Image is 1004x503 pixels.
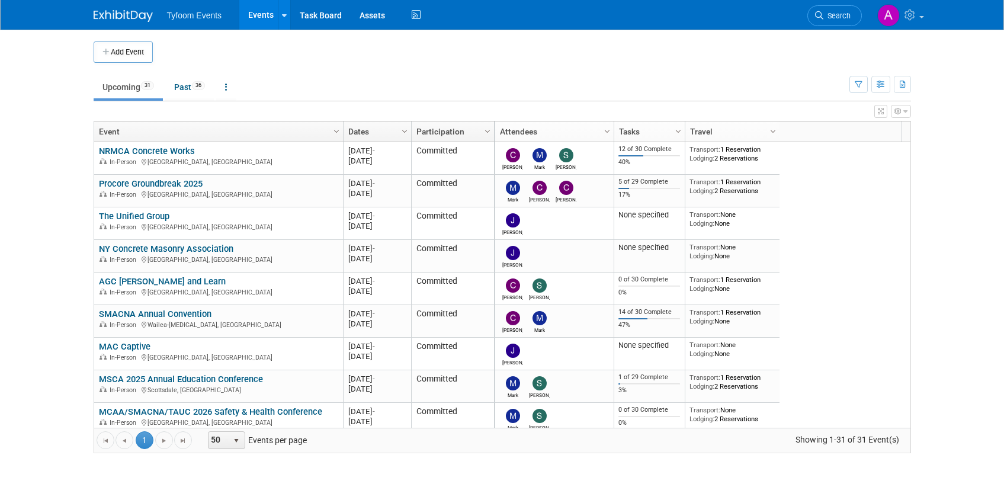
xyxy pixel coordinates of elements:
span: Transport: [689,341,720,349]
div: Steve Davis [529,293,550,300]
span: - [373,146,375,155]
img: In-Person Event [100,289,107,294]
a: Attendees [500,121,606,142]
span: - [373,244,375,253]
a: Participation [416,121,486,142]
span: Events per page [193,431,319,449]
span: Transport: [689,178,720,186]
span: 1 [136,431,153,449]
div: Chris Walker [502,325,523,333]
img: Chris Walker [506,311,520,325]
div: 0% [618,289,680,297]
img: Corbin Nelson [533,181,547,195]
img: Mark Nelson [533,148,547,162]
div: None specified [618,243,680,252]
div: [DATE] [348,417,406,427]
a: Tasks [619,121,677,142]
div: Scottsdale, [GEOGRAPHIC_DATA] [99,385,338,395]
div: [DATE] [348,221,406,231]
span: Search [823,11,851,20]
div: [GEOGRAPHIC_DATA], [GEOGRAPHIC_DATA] [99,352,338,362]
a: Go to the first page [97,431,114,449]
td: Committed [411,273,494,305]
div: [GEOGRAPHIC_DATA], [GEOGRAPHIC_DATA] [99,156,338,166]
a: NY Concrete Masonry Association [99,244,233,254]
div: 1 of 29 Complete [618,373,680,382]
a: Travel [690,121,772,142]
div: 47% [618,321,680,329]
div: Mark Nelson [502,195,523,203]
span: In-Person [110,386,140,394]
div: None None [689,210,775,228]
span: Go to the first page [101,436,110,446]
span: - [373,179,375,188]
img: Mark Nelson [506,409,520,423]
div: [GEOGRAPHIC_DATA], [GEOGRAPHIC_DATA] [99,287,338,297]
div: Corbin Nelson [502,162,523,170]
span: Tyfoom Events [167,11,222,20]
span: - [373,374,375,383]
div: [DATE] [348,384,406,394]
div: Corbin Nelson [502,293,523,300]
div: 14 of 30 Complete [618,308,680,316]
td: Committed [411,305,494,338]
img: Jason Cuskelly [506,246,520,260]
span: In-Person [110,158,140,166]
div: Mark Nelson [529,162,550,170]
a: Search [807,5,862,26]
div: 17% [618,191,680,199]
img: In-Person Event [100,321,107,327]
span: - [373,407,375,416]
a: Past36 [165,76,214,98]
img: In-Person Event [100,223,107,229]
img: Mark Nelson [533,311,547,325]
span: Column Settings [602,127,612,136]
div: 40% [618,158,680,166]
a: Column Settings [330,121,343,139]
span: Transport: [689,406,720,414]
td: Committed [411,403,494,435]
td: Committed [411,338,494,370]
span: In-Person [110,256,140,264]
span: Lodging: [689,252,714,260]
span: Column Settings [332,127,341,136]
img: In-Person Event [100,191,107,197]
a: Column Settings [766,121,780,139]
div: Mark Nelson [529,325,550,333]
div: [GEOGRAPHIC_DATA], [GEOGRAPHIC_DATA] [99,254,338,264]
a: Go to the previous page [116,431,133,449]
img: In-Person Event [100,256,107,262]
div: 1 Reservation 2 Reservations [689,178,775,195]
td: Committed [411,240,494,273]
div: None None [689,341,775,358]
img: In-Person Event [100,158,107,164]
span: Lodging: [689,187,714,195]
div: [DATE] [348,351,406,361]
a: Upcoming31 [94,76,163,98]
a: Column Settings [672,121,685,139]
div: 1 Reservation 2 Reservations [689,373,775,390]
span: Transport: [689,145,720,153]
span: Column Settings [673,127,683,136]
span: In-Person [110,191,140,198]
span: - [373,277,375,286]
span: Transport: [689,308,720,316]
a: Go to the last page [174,431,192,449]
div: [DATE] [348,254,406,264]
a: The Unified Group [99,211,169,222]
div: [DATE] [348,374,406,384]
img: In-Person Event [100,354,107,360]
div: None specified [618,341,680,350]
td: Committed [411,207,494,240]
span: In-Person [110,419,140,427]
a: Column Settings [481,121,494,139]
span: Lodging: [689,415,714,423]
span: In-Person [110,223,140,231]
div: 12 of 30 Complete [618,145,680,153]
div: [DATE] [348,178,406,188]
td: Committed [411,175,494,207]
a: Dates [348,121,403,142]
span: 50 [209,432,229,448]
td: Committed [411,370,494,403]
span: Go to the next page [159,436,169,446]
